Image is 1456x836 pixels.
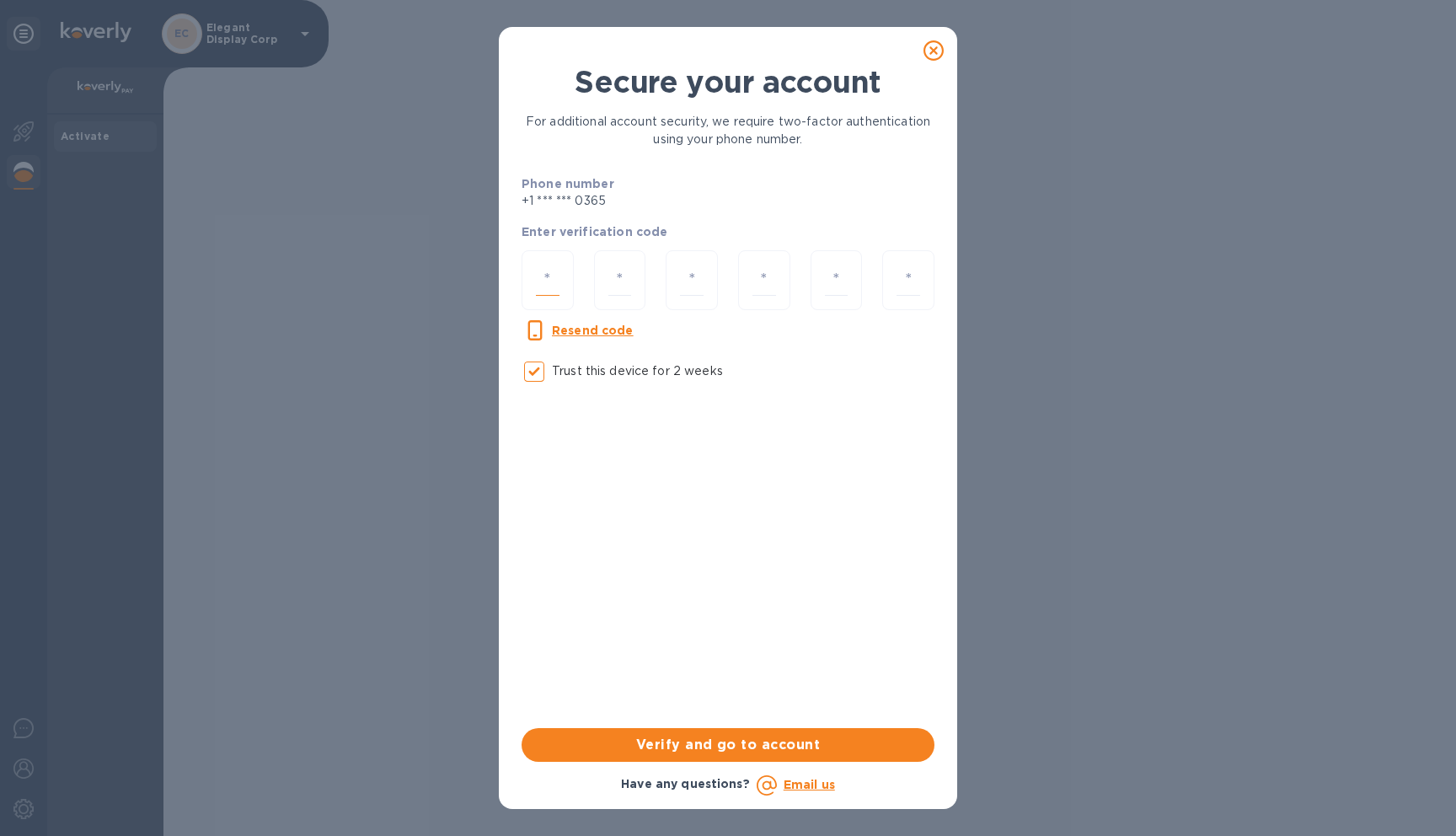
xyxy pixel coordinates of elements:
button: Verify and go to account [522,728,934,762]
b: Phone number [522,177,614,190]
p: Trust this device for 2 weeks [552,362,723,380]
p: Enter verification code [522,223,934,240]
a: Email us [784,778,835,791]
h1: Secure your account [522,64,934,99]
u: Resend code [552,324,634,337]
b: Have any questions? [621,777,750,790]
span: Verify and go to account [535,735,921,755]
p: For additional account security, we require two-factor authentication using your phone number. [522,113,934,148]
